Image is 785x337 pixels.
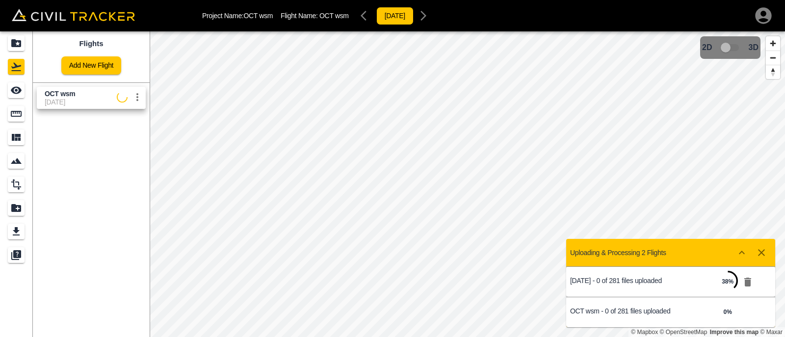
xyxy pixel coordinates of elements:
[723,309,732,315] strong: 0 %
[766,65,780,79] button: Reset bearing to north
[716,38,745,57] span: 3D model not uploaded yet
[660,329,707,336] a: OpenStreetMap
[376,7,414,25] button: [DATE]
[722,278,733,285] strong: 38 %
[150,31,785,337] canvas: Map
[760,329,783,336] a: Maxar
[570,249,666,257] p: Uploading & Processing 2 Flights
[281,12,349,20] p: Flight Name:
[766,36,780,51] button: Zoom in
[631,329,658,336] a: Mapbox
[570,277,671,285] p: [DATE] - 0 of 281 files uploaded
[732,243,752,262] button: Show more
[710,329,759,336] a: Map feedback
[749,43,759,52] span: 3D
[570,307,671,315] p: OCT wsm - 0 of 281 files uploaded
[319,12,349,20] span: OCT wsm
[202,12,273,20] p: Project Name: OCT wsm
[766,51,780,65] button: Zoom out
[12,9,135,22] img: Civil Tracker
[702,43,712,52] span: 2D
